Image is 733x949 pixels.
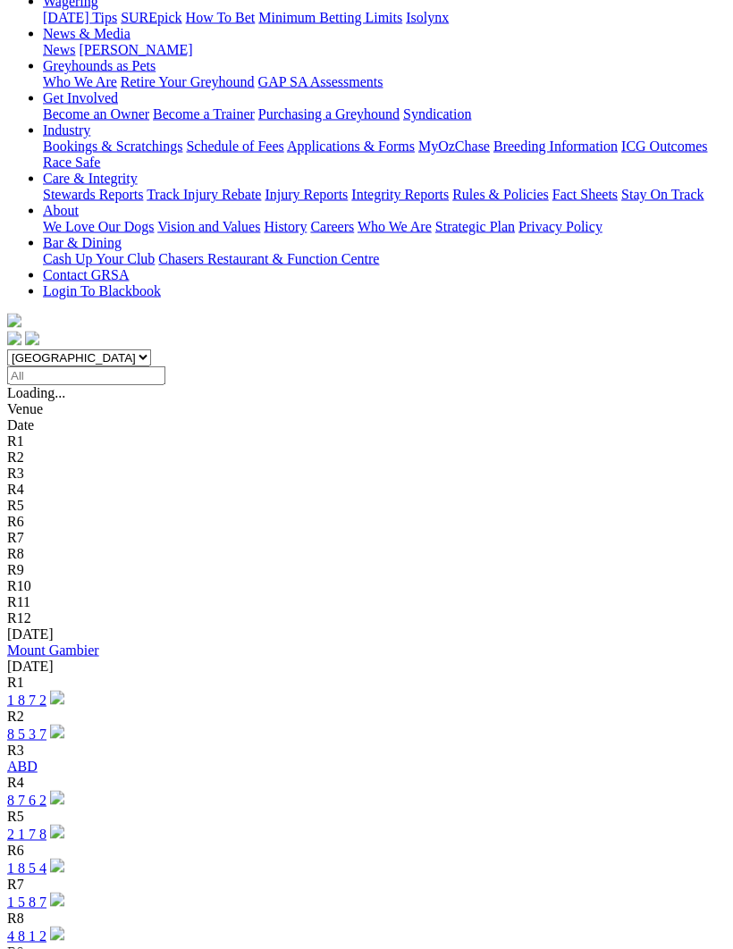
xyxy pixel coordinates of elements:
div: R4 [7,482,726,498]
a: News [43,42,75,57]
a: Fact Sheets [552,187,618,202]
div: R6 [7,514,726,530]
a: News & Media [43,26,131,41]
div: R1 [7,433,726,449]
img: logo-grsa-white.png [7,314,21,328]
a: Mount Gambier [7,642,99,658]
img: play-circle.svg [50,859,64,873]
img: twitter.svg [25,332,39,346]
a: Bookings & Scratchings [43,139,182,154]
a: Stewards Reports [43,187,143,202]
img: facebook.svg [7,332,21,346]
a: Retire Your Greyhound [121,74,255,89]
a: 8 5 3 7 [7,726,46,742]
a: Schedule of Fees [186,139,283,154]
span: Loading... [7,385,65,400]
div: R5 [7,498,726,514]
a: Purchasing a Greyhound [258,106,400,122]
div: Industry [43,139,726,171]
a: Strategic Plan [435,219,515,234]
div: R9 [7,562,726,578]
div: Date [7,417,726,433]
div: R11 [7,594,726,610]
div: R5 [7,809,726,825]
a: Get Involved [43,90,118,105]
img: play-circle.svg [50,725,64,739]
a: SUREpick [121,10,181,25]
a: Who We Are [43,74,117,89]
a: Vision and Values [157,219,260,234]
a: 4 8 1 2 [7,928,46,944]
div: R7 [7,877,726,893]
div: R12 [7,610,726,626]
div: R2 [7,709,726,725]
a: History [264,219,307,234]
div: [DATE] [7,659,726,675]
a: Isolynx [406,10,449,25]
div: R4 [7,775,726,791]
a: Care & Integrity [43,171,138,186]
a: 2 1 7 8 [7,827,46,842]
a: Injury Reports [265,187,348,202]
a: Login To Blackbook [43,283,161,298]
div: Venue [7,401,726,417]
a: Rules & Policies [452,187,549,202]
div: R3 [7,743,726,759]
a: We Love Our Dogs [43,219,154,234]
a: 1 5 8 7 [7,894,46,910]
a: 1 8 7 2 [7,693,46,708]
a: Contact GRSA [43,267,129,282]
a: Who We Are [358,219,432,234]
a: Race Safe [43,155,100,170]
a: 1 8 5 4 [7,861,46,876]
a: Become an Owner [43,106,149,122]
a: Applications & Forms [287,139,415,154]
a: Minimum Betting Limits [258,10,402,25]
a: [DATE] Tips [43,10,117,25]
div: R6 [7,843,726,859]
a: ABD [7,759,38,774]
div: R3 [7,466,726,482]
div: R1 [7,675,726,691]
div: Get Involved [43,106,726,122]
div: About [43,219,726,235]
div: News & Media [43,42,726,58]
a: Cash Up Your Club [43,251,155,266]
a: Breeding Information [493,139,618,154]
img: play-circle.svg [50,893,64,907]
div: Greyhounds as Pets [43,74,726,90]
img: play-circle.svg [50,825,64,839]
a: Become a Trainer [153,106,255,122]
a: Syndication [403,106,471,122]
div: Bar & Dining [43,251,726,267]
a: MyOzChase [418,139,490,154]
div: R8 [7,911,726,927]
a: GAP SA Assessments [258,74,383,89]
a: Track Injury Rebate [147,187,261,202]
a: Stay On Track [621,187,704,202]
a: Integrity Reports [351,187,449,202]
div: Care & Integrity [43,187,726,203]
div: R7 [7,530,726,546]
div: R8 [7,546,726,562]
a: Industry [43,122,90,138]
a: Privacy Policy [518,219,602,234]
div: R10 [7,578,726,594]
a: 8 7 6 2 [7,793,46,808]
div: R2 [7,449,726,466]
img: play-circle.svg [50,691,64,705]
a: ICG Outcomes [621,139,707,154]
a: Chasers Restaurant & Function Centre [158,251,379,266]
a: Careers [310,219,354,234]
a: [PERSON_NAME] [79,42,192,57]
input: Select date [7,366,165,385]
img: play-circle.svg [50,927,64,941]
div: Wagering [43,10,726,26]
img: play-circle.svg [50,791,64,805]
a: Greyhounds as Pets [43,58,156,73]
div: [DATE] [7,626,726,642]
a: About [43,203,79,218]
a: Bar & Dining [43,235,122,250]
a: How To Bet [186,10,256,25]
